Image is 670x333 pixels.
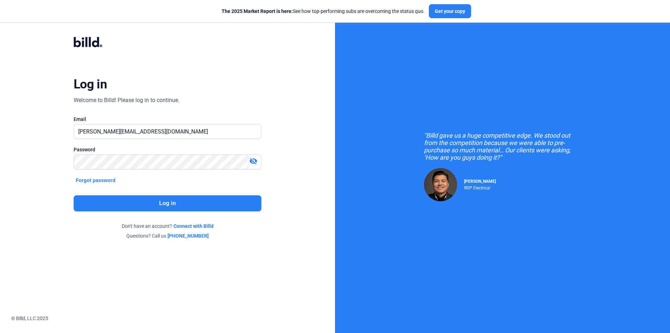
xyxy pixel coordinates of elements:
div: Don't have an account? [74,223,261,230]
span: [PERSON_NAME] [464,179,496,184]
div: Welcome to Billd! Please log in to continue. [74,96,179,104]
button: Forgot password [74,176,118,184]
button: Get your copy [429,4,471,18]
div: Password [74,146,261,153]
div: "Billd gave us a huge competitive edge. We stood out from the competition because we were able to... [424,132,581,161]
div: Log in [74,77,107,92]
div: Questions? Call us [74,232,261,239]
a: Connect with Billd [173,223,214,230]
div: See how top-performing subs are overcoming the status quo. [222,8,425,15]
a: [PHONE_NUMBER] [167,232,209,239]
div: Email [74,116,261,123]
span: The 2025 Market Report is here: [222,8,293,14]
button: Log in [74,195,261,211]
div: RDP Electrical [464,184,496,190]
img: Raul Pacheco [424,168,457,201]
mat-icon: visibility_off [249,157,258,165]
